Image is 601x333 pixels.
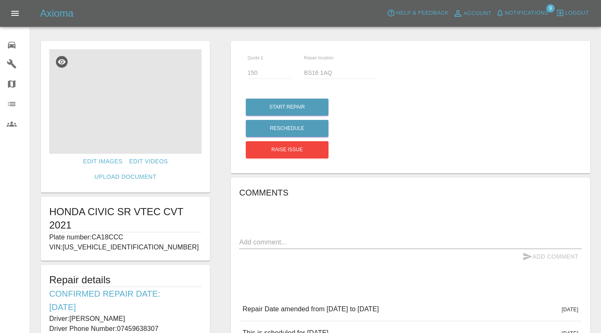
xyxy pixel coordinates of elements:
[49,49,202,154] img: 2d0c873a-74a5-46b7-9014-c14b8f67baaa
[40,7,73,20] h5: Axioma
[91,169,159,185] a: Upload Document
[246,99,328,116] button: Start Repair
[565,8,589,18] span: Logout
[5,3,25,23] button: Open drawer
[49,273,202,287] h5: Repair details
[246,141,328,158] button: Raise issue
[304,55,334,60] span: Repair location
[49,242,202,252] p: VIN: [US_VEHICLE_IDENTIFICATION_NUMBER]
[546,4,555,13] span: 9
[247,55,263,60] span: Quote £
[451,7,494,20] a: Account
[554,7,591,20] button: Logout
[49,287,202,314] h6: Confirmed Repair Date: [DATE]
[49,232,202,242] p: Plate number: CA18CCC
[80,154,126,169] a: Edit Images
[385,7,450,20] button: Help & Feedback
[239,186,582,199] h6: Comments
[396,8,448,18] span: Help & Feedback
[505,8,548,18] span: Notifications
[242,304,379,314] p: Repair Date amended from [DATE] to [DATE]
[49,205,202,232] h1: HONDA CIVIC SR VTEC CVT 2021
[126,154,171,169] a: Edit Videos
[494,7,550,20] button: Notifications
[246,120,328,137] button: Reschedule
[49,314,202,324] p: Driver: [PERSON_NAME]
[464,9,492,18] span: Account
[562,307,578,313] span: [DATE]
